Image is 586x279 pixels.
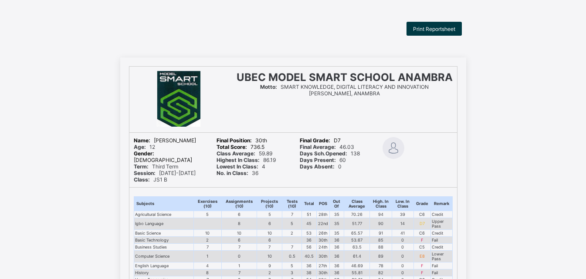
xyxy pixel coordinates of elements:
td: 7 [193,243,221,250]
td: 70.26 [344,211,370,218]
th: Tests (10) [282,196,301,211]
td: 38 [301,269,316,276]
td: 36 [329,236,344,243]
td: 7 [282,243,301,250]
b: No. in Class: [217,170,248,176]
td: 0 [221,250,257,262]
td: 41 [392,229,413,236]
td: 36 [329,243,344,250]
td: 46.69 [344,262,370,269]
td: Lower Pass [430,250,452,262]
td: 10 [257,229,282,236]
td: 51 [301,211,316,218]
td: 0 [392,269,413,276]
td: 5 [282,218,301,229]
b: Days Sch.Opened: [300,150,347,157]
span: 86.19 [217,157,276,163]
td: C6 [413,229,430,236]
td: Credit [430,243,452,250]
td: 6 [221,211,257,218]
td: 55.81 [344,269,370,276]
td: 30th [316,269,329,276]
td: 94 [370,211,392,218]
td: 8 [193,269,221,276]
b: Total Score: [217,144,247,150]
td: 35 [329,218,344,229]
td: 2 [282,229,301,236]
td: 2 [193,236,221,243]
td: 10 [257,250,282,262]
td: F [413,262,430,269]
td: Fail [430,262,452,269]
th: Out Of [329,196,344,211]
span: SMART KNOWLEDGE, DIGITAL LITERACY AND INNOVATION [260,84,429,90]
td: 45 [301,218,316,229]
th: Total [301,196,316,211]
td: 0.5 [282,250,301,262]
td: Igbo Language [134,218,193,229]
td: 0 [392,262,413,269]
td: 65.57 [344,229,370,236]
td: 0 [392,236,413,243]
b: Days Absent: [300,163,335,170]
span: 0 [300,163,342,170]
span: 138 [300,150,360,157]
td: History [134,269,193,276]
td: Fail [430,269,452,276]
b: Lowest In Class: [217,163,258,170]
span: UBEC MODEL SMART SCHOOL ANAMBRA [237,71,453,84]
td: 56 [301,243,316,250]
th: Grade [413,196,430,211]
td: 10 [221,229,257,236]
td: C6 [413,211,430,218]
td: 36 [329,250,344,262]
th: Projects (10) [257,196,282,211]
b: Motto: [260,84,277,90]
td: Computer Science [134,250,193,262]
td: 7 [282,211,301,218]
td: 1 [221,262,257,269]
b: Final Grade: [300,137,330,144]
b: Final Position: [217,137,252,144]
td: 7 [257,243,282,250]
b: Name: [134,137,150,144]
td: 22nd [316,218,329,229]
td: 0 [392,243,413,250]
td: 40.5 [301,250,316,262]
td: 89 [370,250,392,262]
span: [DEMOGRAPHIC_DATA] [134,150,192,163]
span: D7 [300,137,341,144]
span: 59.89 [217,150,272,157]
td: 78 [370,262,392,269]
span: [DATE]-[DATE] [134,170,196,176]
span: Print Reportsheet [413,26,455,32]
td: 26th [316,229,329,236]
td: 6 [221,236,257,243]
td: Basic Science [134,229,193,236]
td: 88 [370,243,392,250]
td: Upper Pass [430,218,452,229]
b: Final Average: [300,144,336,150]
td: 39 [392,211,413,218]
td: 63.5 [344,243,370,250]
span: 60 [300,157,346,163]
span: JS1 B [134,176,167,183]
span: Third Term [134,163,178,170]
td: Basic Technology [134,236,193,243]
th: Exercises (10) [193,196,221,211]
td: 5 [282,262,301,269]
td: 82 [370,269,392,276]
b: Term: [134,163,149,170]
th: Subjects [134,196,193,211]
td: F [413,236,430,243]
td: 9 [257,262,282,269]
span: 12 [134,144,155,150]
td: 10 [193,229,221,236]
th: POS [316,196,329,211]
td: E8 [413,250,430,262]
th: Class Average [344,196,370,211]
td: 27th [316,262,329,269]
td: 30th [316,250,329,262]
td: 7 [221,269,257,276]
b: Age: [134,144,146,150]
